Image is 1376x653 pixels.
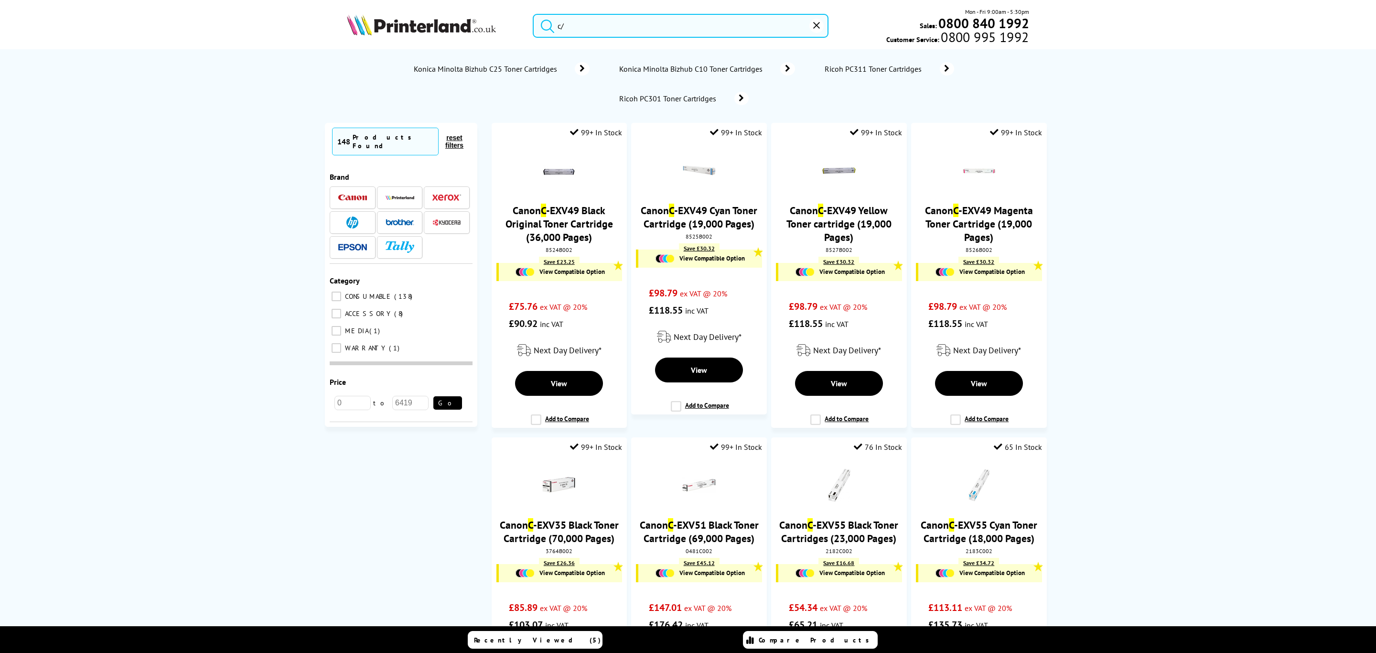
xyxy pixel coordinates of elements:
[343,344,388,352] span: WARRANTY
[636,324,762,350] div: modal_delivery
[958,257,999,267] div: Save £30.32
[743,631,878,649] a: Compare Products
[516,569,535,577] img: Cartridges
[928,601,962,614] span: £113.11
[541,204,546,217] mark: C
[504,569,617,577] a: View Compatible Option
[649,619,683,631] span: £176.42
[343,309,393,318] span: ACCESSORY
[928,619,962,631] span: £135.73
[432,194,461,201] img: Xerox
[825,319,849,329] span: inc VAT
[685,306,709,316] span: inc VAT
[949,518,954,532] mark: C
[332,292,341,301] input: CONSUMABLE 138
[413,62,590,76] a: Konica Minolta Bizhub C25 Toner Cartridges
[528,518,533,532] mark: C
[822,468,856,502] img: Canon-C-EXV55-Black-Toner-Cartridges-2182C002-small.jpg
[539,569,605,577] span: View Compatible Option
[353,133,433,150] div: Products Found
[505,204,613,244] a: CanonC-EXV49 Black Original Toner Cartridge (36,000 Pages)
[813,345,881,356] span: Next Day Delivery*
[640,518,759,545] a: CanonC-EXV51 Black Toner Cartridge (69,000 Pages)
[649,287,677,299] span: £98.79
[499,246,620,253] div: 8524B002
[540,603,587,613] span: ex VAT @ 20%
[818,558,859,568] div: Save £16.68
[671,401,729,419] label: Add to Compare
[638,233,759,240] div: 8525B002
[925,204,1033,244] a: CanonC-EXV49 Magenta Toner Cartridge (19,000 Pages)
[551,379,567,388] span: View
[338,244,367,251] img: Epson
[394,309,405,318] span: 8
[953,204,958,217] mark: C
[710,442,762,452] div: 99+ In Stock
[684,603,731,613] span: ex VAT @ 20%
[638,547,759,555] div: 0481C002
[389,344,402,352] span: 1
[959,302,1007,312] span: ex VAT @ 20%
[545,620,569,630] span: inc VAT
[958,558,999,568] div: Save £34.72
[789,317,823,330] span: £118.55
[330,377,346,387] span: Price
[394,292,415,301] span: 138
[669,204,674,217] mark: C
[332,309,341,318] input: ACCESSORY 8
[959,268,1025,276] span: View Compatible Option
[918,246,1039,253] div: 8526B002
[710,128,762,137] div: 99+ In Stock
[392,396,429,410] input: 6419
[818,204,823,217] mark: C
[343,326,368,335] span: MEDIA
[916,337,1042,364] div: modal_delivery
[468,631,602,649] a: Recently Viewed (5)
[539,268,605,276] span: View Compatible Option
[759,636,874,644] span: Compare Products
[542,468,576,502] img: Canon-C-EXV35-Black-Toner-Cartridge-3764B002-small.jpg
[962,154,996,187] img: Canon-C-EXV49-Magenta-Toner-Cartridge-8526B002-small.jpg
[386,219,414,226] img: Brother
[432,219,461,226] img: Kyocera
[789,300,817,313] span: £98.79
[656,569,675,577] img: Cartridges
[819,569,885,577] span: View Compatible Option
[649,601,682,614] span: £147.01
[533,14,828,38] input: Search product or brand
[971,379,987,388] span: View
[824,62,954,76] a: Ricoh PC311 Toner Cartridges
[679,558,720,568] div: Save £45.12
[937,19,1029,28] a: 0800 840 1992
[643,254,757,263] a: View Compatible Option
[783,569,897,577] a: View Compatible Option
[682,154,716,187] img: Canon-C-EXV49-Cyan-Toner-Cartridge-8525B002-small.jpg
[542,154,576,187] img: Canon-Black-Original-Toner-Cartridge-8524B002-small.jpg
[386,195,414,200] img: Printerland
[831,379,847,388] span: View
[509,317,537,330] span: £90.92
[655,358,743,382] a: View
[990,128,1042,137] div: 99+ In Stock
[515,371,603,396] a: View
[499,547,620,555] div: 3764B002
[682,468,716,502] img: Canon-C-EXV51-Black-Toner-Cartridge-0481C002-small.jpg
[920,21,937,30] span: Sales:
[386,241,414,252] img: Tally
[496,337,622,364] div: modal_delivery
[679,243,720,253] div: Save £30.32
[822,154,856,187] img: Canon-C-EXV49-Yellow-Toner-cartridge-8527B002-small.jpg
[778,246,899,253] div: 8527B002
[618,92,749,105] a: Ricoh PC301 Toner Cartridges
[965,319,988,329] span: inc VAT
[779,518,898,545] a: CanonC-EXV55 Black Toner Cartridges (23,000 Pages)
[539,257,580,267] div: Save £23.25
[921,518,1037,545] a: CanonC-EXV55 Cyan Toner Cartridge (18,000 Pages)
[500,518,619,545] a: CanonC-EXV35 Black Toner Cartridge (70,000 Pages)
[679,254,745,262] span: View Compatible Option
[337,137,350,146] span: 148
[369,326,382,335] span: 1
[347,14,496,35] img: Printerland Logo
[950,414,1009,433] label: Add to Compare
[334,396,371,410] input: 0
